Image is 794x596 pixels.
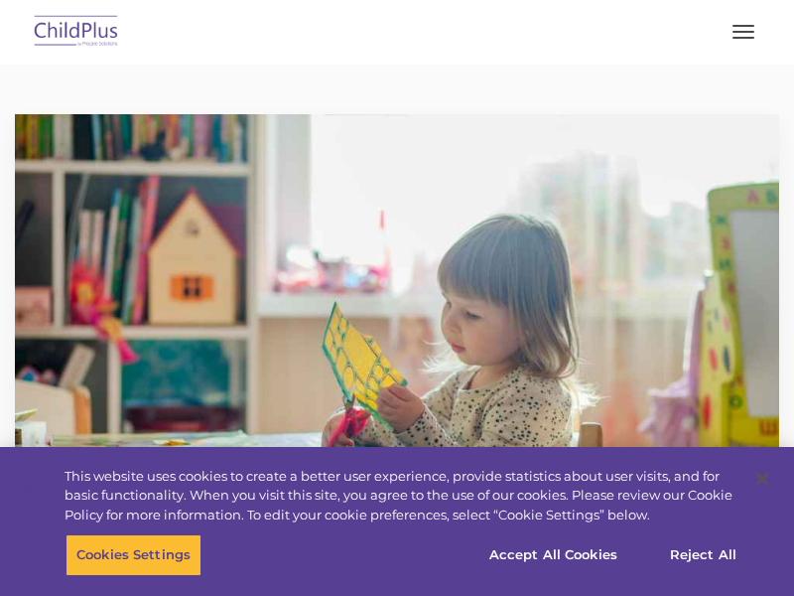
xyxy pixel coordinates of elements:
[740,457,784,501] button: Close
[641,534,765,576] button: Reject All
[65,467,738,525] div: This website uses cookies to create a better user experience, provide statistics about user visit...
[30,9,123,56] img: ChildPlus by Procare Solutions
[66,534,201,576] button: Cookies Settings
[478,534,628,576] button: Accept All Cookies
